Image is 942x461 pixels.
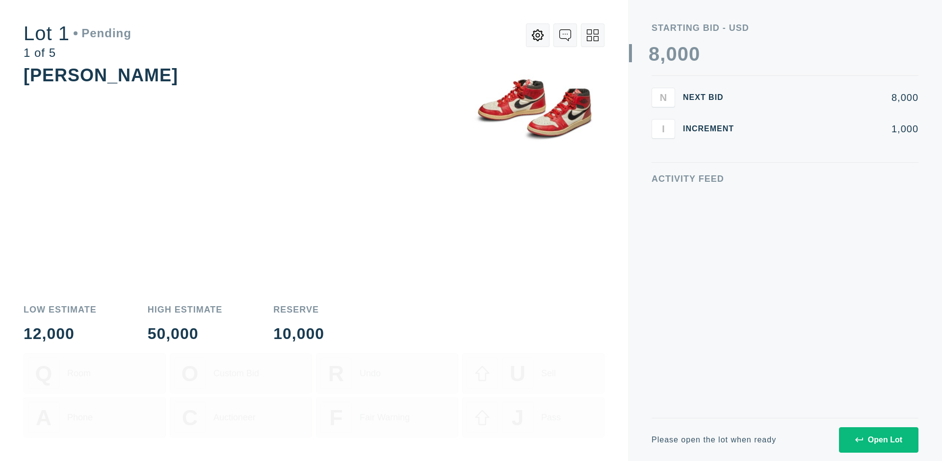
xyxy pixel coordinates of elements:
div: 1 of 5 [24,47,131,59]
span: I [662,123,665,134]
button: I [652,119,675,139]
div: Pending [74,27,131,39]
div: Starting Bid - USD [652,24,918,32]
div: Low Estimate [24,305,97,314]
div: Open Lot [855,436,902,444]
div: Reserve [273,305,324,314]
div: [PERSON_NAME] [24,65,178,85]
div: 10,000 [273,326,324,341]
div: Lot 1 [24,24,131,43]
div: Please open the lot when ready [652,436,776,444]
span: N [660,92,667,103]
button: N [652,88,675,107]
div: 0 [678,44,689,64]
div: Next Bid [683,94,742,101]
div: 8 [649,44,660,64]
div: Activity Feed [652,174,918,183]
div: 0 [666,44,677,64]
div: 0 [689,44,700,64]
div: 8,000 [750,93,918,102]
div: 12,000 [24,326,97,341]
div: 1,000 [750,124,918,134]
button: Open Lot [839,427,918,453]
div: , [660,44,666,240]
div: High Estimate [148,305,223,314]
div: Increment [683,125,742,133]
div: 50,000 [148,326,223,341]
